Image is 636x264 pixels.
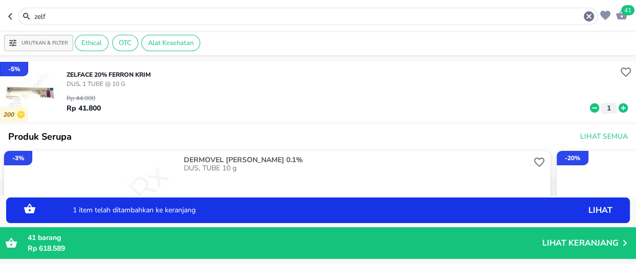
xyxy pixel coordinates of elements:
[576,127,630,146] button: Lihat Semua
[67,94,101,103] p: Rp 44.000
[67,79,151,89] p: DUS, 1 TUBE @ 10 G
[580,130,628,143] span: Lihat Semua
[4,35,73,51] button: Urutkan & Filter
[75,38,108,48] span: Ethical
[184,156,528,164] p: DERMOVEL [PERSON_NAME] 0.1%
[141,35,200,51] div: Alat Kesehatan
[75,35,109,51] div: Ethical
[601,103,617,114] button: 1
[142,38,200,48] span: Alat Kesehatan
[28,233,36,243] span: 41
[565,153,580,163] p: - 20 %
[613,6,628,22] button: 41
[604,103,613,114] p: 1
[22,39,68,47] p: Urutkan & Filter
[184,164,531,172] p: DUS, TUBE 10 g
[112,35,138,51] div: OTC
[67,70,151,79] p: ZELFACE 20% Ferron KRIM
[12,153,24,163] p: - 3 %
[67,103,101,114] p: Rp 41.800
[73,207,515,214] p: 1 item telah ditambahkan ke keranjang
[8,64,20,74] p: - 5 %
[28,244,65,253] span: Rp 618.589
[113,38,138,48] span: OTC
[621,5,634,15] span: 41
[33,11,583,22] input: Cari 4000+ produk di sini
[3,111,17,119] p: 200
[28,232,542,243] p: barang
